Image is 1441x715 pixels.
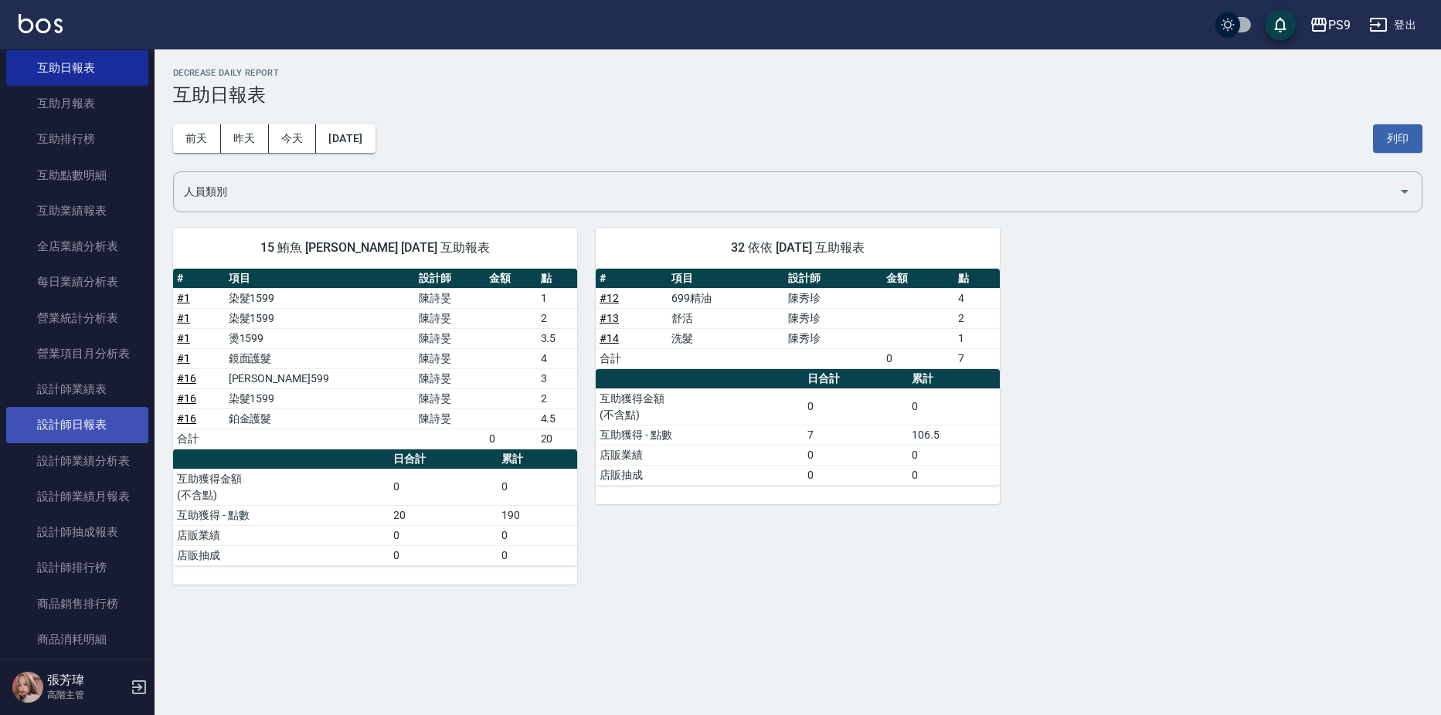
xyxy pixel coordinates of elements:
a: #16 [177,372,196,385]
h3: 互助日報表 [173,84,1422,106]
td: 陳秀珍 [784,328,882,348]
a: 營業統計分析表 [6,300,148,336]
input: 人員名稱 [180,178,1392,205]
p: 高階主管 [47,688,126,702]
button: 前天 [173,124,221,153]
td: 陳詩旻 [415,388,485,408]
td: 0 [485,429,537,449]
td: 合計 [596,348,668,368]
td: 0 [804,465,908,485]
a: #16 [177,412,196,425]
a: #1 [177,332,190,344]
th: 設計師 [784,269,882,289]
td: 106.5 [908,425,1000,445]
td: 0 [804,445,908,465]
td: 互助獲得 - 點數 [596,425,804,445]
td: 20 [537,429,577,449]
td: 染髮1599 [225,308,415,328]
td: 互助獲得金額 (不含點) [173,469,389,505]
a: 全店業績分析表 [6,229,148,264]
img: Person [12,672,43,703]
td: 陳詩旻 [415,408,485,429]
a: 互助排行榜 [6,121,148,157]
a: 設計師業績表 [6,371,148,407]
th: # [596,269,668,289]
th: 金額 [882,269,954,289]
button: save [1265,9,1296,40]
img: Logo [19,14,63,33]
button: Open [1392,179,1417,204]
td: 陳詩旻 [415,288,485,308]
td: [PERSON_NAME]599 [225,368,415,388]
a: 互助點數明細 [6,158,148,193]
td: 陳秀珍 [784,308,882,328]
th: 日合計 [804,369,908,389]
a: #14 [600,332,619,344]
td: 1 [954,328,1000,348]
td: 燙1599 [225,328,415,348]
a: 互助日報表 [6,50,148,86]
a: 設計師抽成報表 [6,514,148,550]
th: 設計師 [415,269,485,289]
a: #1 [177,352,190,364]
table: a dense table [596,269,1000,369]
td: 陳詩旻 [415,328,485,348]
button: [DATE] [316,124,375,153]
div: PS9 [1328,15,1351,35]
th: 累計 [908,369,1000,389]
td: 0 [389,469,498,505]
td: 合計 [173,429,225,449]
td: 0 [498,545,577,565]
td: 舒活 [668,308,784,328]
td: 4.5 [537,408,577,429]
a: #16 [177,392,196,405]
td: 店販抽成 [596,465,804,485]
th: 累計 [498,449,577,469]
a: 設計師業績月報表 [6,479,148,514]
table: a dense table [173,269,577,449]
a: 營業項目月分析表 [6,336,148,371]
table: a dense table [596,369,1000,486]
td: 店販業績 [596,445,804,465]
a: #13 [600,312,619,324]
button: PS9 [1303,9,1357,41]
th: 日合計 [389,449,498,469]
a: #1 [177,292,190,304]
td: 染髮1599 [225,288,415,308]
td: 3.5 [537,328,577,348]
td: 陳詩旻 [415,308,485,328]
td: 7 [804,425,908,445]
th: # [173,269,225,289]
a: 設計師業績分析表 [6,443,148,479]
a: #12 [600,292,619,304]
td: 0 [804,388,908,425]
span: 32 依依 [DATE] 互助報表 [614,240,981,256]
a: 商品消耗明細 [6,622,148,657]
td: 鉑金護髮 [225,408,415,429]
td: 4 [954,288,1000,308]
td: 699精油 [668,288,784,308]
td: 店販業績 [173,525,389,545]
td: 3 [537,368,577,388]
td: 1 [537,288,577,308]
td: 2 [537,308,577,328]
td: 2 [537,388,577,408]
button: 登出 [1363,11,1422,39]
a: 商品進銷貨報表 [6,657,148,693]
h2: Decrease Daily Report [173,68,1422,78]
td: 0 [389,545,498,565]
a: 互助月報表 [6,86,148,121]
td: 0 [908,388,1000,425]
td: 7 [954,348,1000,368]
th: 點 [537,269,577,289]
td: 陳詩旻 [415,368,485,388]
td: 0 [498,469,577,505]
td: 染髮1599 [225,388,415,408]
a: 設計師日報表 [6,407,148,442]
th: 項目 [668,269,784,289]
td: 鏡面護髮 [225,348,415,368]
td: 0 [908,465,1000,485]
td: 0 [882,348,954,368]
th: 金額 [485,269,537,289]
button: 昨天 [221,124,269,153]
